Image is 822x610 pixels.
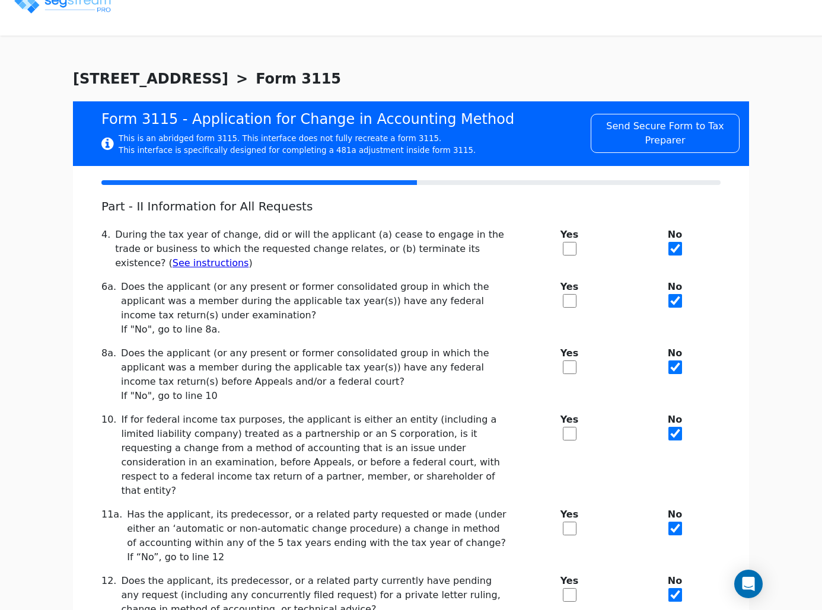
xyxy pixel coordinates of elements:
b: No [629,413,721,427]
b: Yes [524,228,615,242]
div: 4. [101,228,115,270]
h5: Part - II Information for All Requests [101,199,509,213]
b: Yes [524,280,615,294]
div: Does the applicant (or any present or former consolidated group in which the applicant was a memb... [121,280,509,322]
div: If “No”, go to line 12 [127,550,509,564]
div: Does the applicant (or any present or former consolidated group in which the applicant was a memb... [121,346,509,389]
div: If for federal income tax purposes, the applicant is either an entity (including a limited liabil... [121,413,509,498]
div: Open Intercom Messenger [734,570,763,598]
b: No [629,574,721,588]
h4: Form 3115 - Application for Change in Accounting Method [101,111,576,128]
b: Yes [524,574,615,588]
a: See instructions [173,257,249,269]
span: > [236,68,248,90]
span: Form 3115 [256,68,341,90]
div: If "No", go to line 10 [121,389,509,403]
div: 11a. [101,507,127,564]
button: Send Secure Form to Tax Preparer [591,114,740,153]
div: If "No", go to line 8a. [121,322,509,337]
div: This is an abridged form 3115. This interface does not fully recreate a form 3115. [119,133,476,145]
b: Yes [524,413,615,427]
div: Has the applicant, its predecessor, or a related party requested or made (under either an ‘automa... [127,507,509,550]
b: Yes [524,346,615,360]
div: 10. [101,413,121,498]
div: During the tax year of change, did or will the applicant (a) cease to engage in the trade or busi... [115,228,509,270]
b: Yes [524,507,615,522]
div: 6a. [101,280,121,337]
b: No [629,507,721,522]
b: No [629,346,721,360]
div: This interface is specifically designed for completing a 481a adjustment inside form 3115. [119,145,476,157]
b: No [629,280,721,294]
span: [STREET_ADDRESS] [73,68,228,90]
b: No [629,228,721,242]
div: 8a. [101,346,121,403]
